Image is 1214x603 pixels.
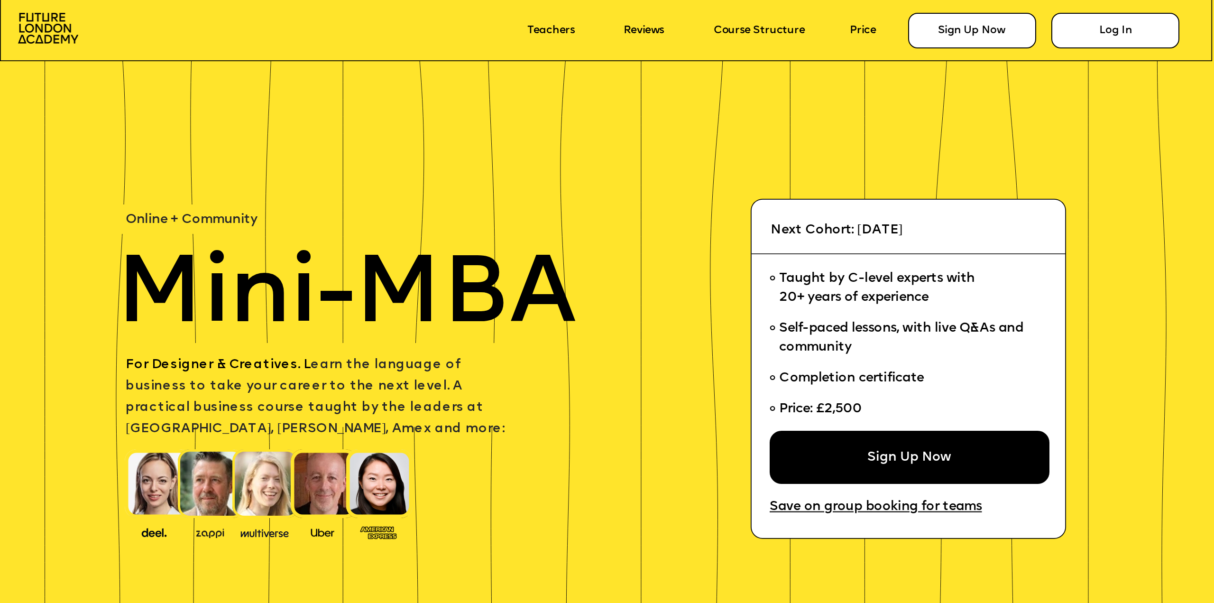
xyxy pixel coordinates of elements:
[355,523,402,541] img: image-93eab660-639c-4de6-957c-4ae039a0235a.png
[779,402,862,416] span: Price: £2,500
[527,25,575,37] a: Teachers
[779,272,975,304] span: Taught by C-level experts with 20+ years of experience
[116,250,576,345] span: Mini-MBA
[771,223,902,237] span: Next Cohort: [DATE]
[126,213,258,227] span: Online + Community
[236,524,293,539] img: image-b7d05013-d886-4065-8d38-3eca2af40620.png
[299,525,346,538] img: image-99cff0b2-a396-4aab-8550-cf4071da2cb9.png
[779,371,924,385] span: Completion certificate
[714,25,805,37] a: Course Structure
[770,501,982,515] a: Save on group booking for teams
[779,322,1027,354] span: Self-paced lessons, with live Q&As and community
[850,25,876,37] a: Price
[18,13,79,44] img: image-aac980e9-41de-4c2d-a048-f29dd30a0068.png
[126,359,311,372] span: For Designer & Creatives. L
[126,359,505,436] span: earn the language of business to take your career to the next level. A practical business course ...
[624,25,664,37] a: Reviews
[130,524,178,539] img: image-388f4489-9820-4c53-9b08-f7df0b8d4ae2.png
[186,525,234,538] img: image-b2f1584c-cbf7-4a77-bbe0-f56ae6ee31f2.png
